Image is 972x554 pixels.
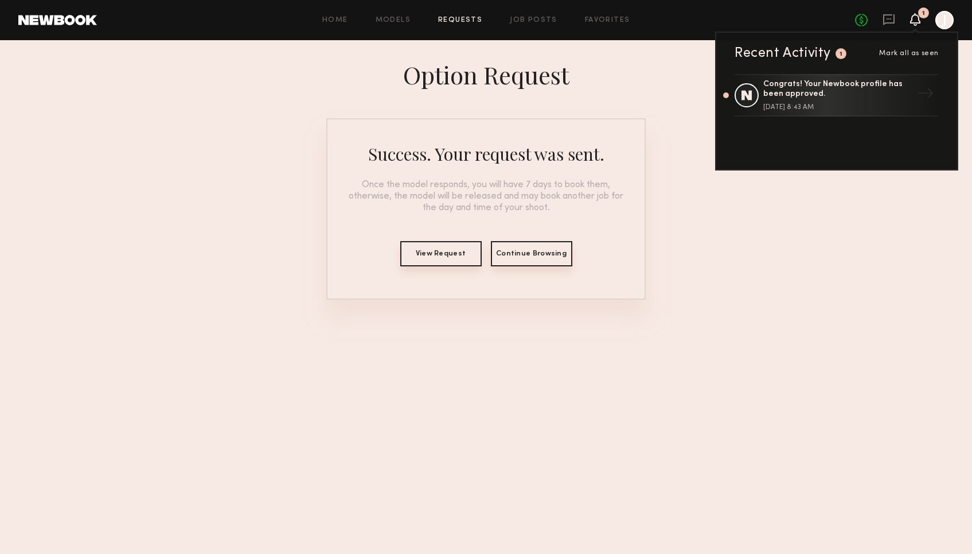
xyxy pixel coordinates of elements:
div: Once the model responds, you will have 7 days to book them, otherwise, the model will be released... [341,179,631,214]
a: Models [376,17,411,24]
div: → [912,80,939,110]
div: Congrats! Your Newbook profile has been approved. [763,80,912,99]
div: [DATE] 8:43 AM [763,104,912,111]
div: Recent Activity [735,47,831,60]
button: Continue Browsing [491,241,572,266]
a: Congrats! Your Newbook profile has been approved.[DATE] 8:43 AM→ [735,74,939,117]
div: Option Request [403,59,569,91]
a: Requests [438,17,482,24]
div: 1 [840,51,843,57]
a: J [935,11,954,29]
a: Job Posts [510,17,557,24]
a: Home [322,17,348,24]
div: 1 [922,10,925,17]
button: View Request [400,241,482,266]
div: Success. Your request was sent. [368,142,604,165]
a: Favorites [585,17,630,24]
span: Mark all as seen [879,50,939,57]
